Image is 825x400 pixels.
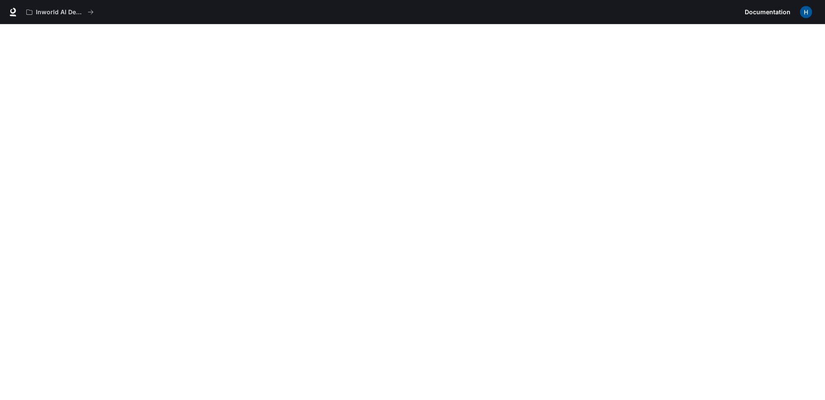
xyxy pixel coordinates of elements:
p: Inworld AI Demos [36,9,84,16]
button: User avatar [797,3,815,21]
button: All workspaces [22,3,98,21]
a: Documentation [741,3,794,21]
img: User avatar [800,6,812,18]
span: Documentation [745,7,790,18]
